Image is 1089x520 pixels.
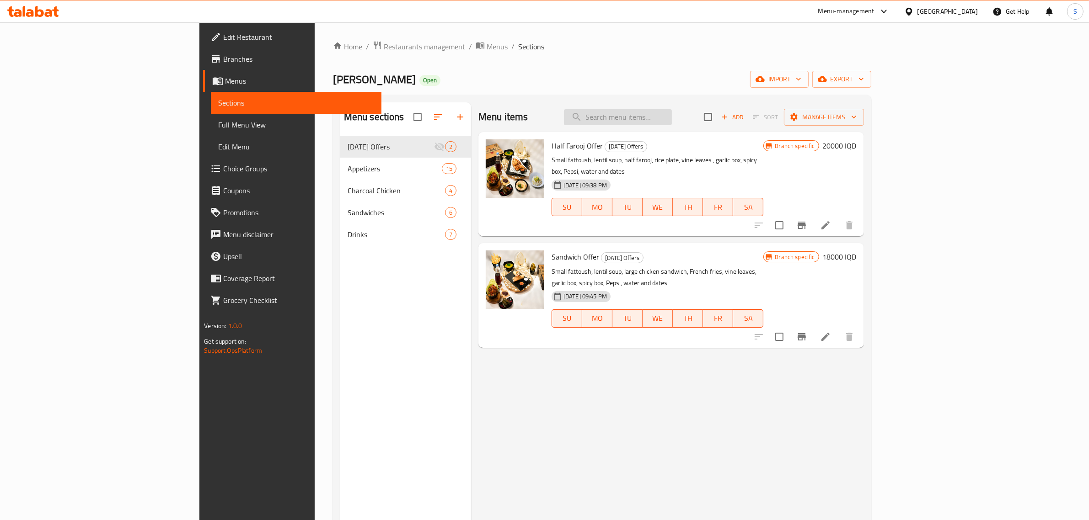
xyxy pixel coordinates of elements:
[771,253,818,261] span: Branch specific
[223,163,374,174] span: Choice Groups
[612,198,643,216] button: TU
[218,119,374,130] span: Full Menu View
[737,201,760,214] span: SA
[791,326,813,348] button: Branch-specific-item
[445,207,456,218] div: items
[838,214,860,236] button: delete
[820,331,831,342] a: Edit menu item
[223,295,374,306] span: Grocery Checklist
[707,201,730,214] span: FR
[469,41,472,52] li: /
[818,6,874,17] div: Menu-management
[348,185,445,196] span: Charcoal Chicken
[582,309,612,328] button: MO
[820,220,831,231] a: Edit menu item
[820,74,864,85] span: export
[445,229,456,240] div: items
[552,309,582,328] button: SU
[676,201,699,214] span: TH
[340,158,471,180] div: Appetizers15
[478,110,528,124] h2: Menu items
[203,158,381,180] a: Choice Groups
[747,110,784,124] span: Select section first
[373,41,465,53] a: Restaurants management
[340,132,471,249] nav: Menu sections
[203,289,381,311] a: Grocery Checklist
[616,312,639,325] span: TU
[348,229,445,240] span: Drinks
[348,207,445,218] span: Sandwiches
[733,309,763,328] button: SA
[733,198,763,216] button: SA
[203,70,381,92] a: Menus
[211,92,381,114] a: Sections
[486,139,544,198] img: Half Farooj Offer
[673,198,703,216] button: TH
[518,41,544,52] span: Sections
[223,185,374,196] span: Coupons
[560,181,611,190] span: [DATE] 09:38 PM
[552,198,582,216] button: SU
[384,41,465,52] span: Restaurants management
[203,223,381,245] a: Menu disclaimer
[486,250,544,309] img: Sandwich Offer
[445,208,456,217] span: 6
[601,252,644,263] div: Ramadan Offers
[204,335,246,347] span: Get support on:
[204,345,262,356] a: Support.OpsPlatform
[427,106,449,128] span: Sort sections
[223,32,374,42] span: Edit Restaurant
[511,41,515,52] li: /
[218,97,374,108] span: Sections
[445,230,456,239] span: 7
[442,163,456,174] div: items
[223,207,374,218] span: Promotions
[445,186,456,195] span: 4
[340,202,471,223] div: Sandwiches6
[211,114,381,136] a: Full Menu View
[552,139,603,153] span: Half Farooj Offer
[823,139,857,152] h6: 20000 IQD
[340,180,471,202] div: Charcoal Chicken4
[204,320,226,332] span: Version:
[419,75,440,86] div: Open
[750,71,809,88] button: import
[408,107,427,127] span: Select all sections
[703,198,733,216] button: FR
[673,309,703,328] button: TH
[770,327,789,346] span: Select to update
[487,41,508,52] span: Menus
[784,109,864,126] button: Manage items
[223,229,374,240] span: Menu disclaimer
[203,202,381,223] a: Promotions
[225,75,374,86] span: Menus
[582,198,612,216] button: MO
[223,273,374,284] span: Coverage Report
[646,312,669,325] span: WE
[917,6,978,16] div: [GEOGRAPHIC_DATA]
[556,312,579,325] span: SU
[605,141,647,152] div: Ramadan Offers
[838,326,860,348] button: delete
[1073,6,1077,16] span: S
[218,141,374,152] span: Edit Menu
[718,110,747,124] span: Add item
[223,53,374,64] span: Branches
[203,48,381,70] a: Branches
[586,312,609,325] span: MO
[676,312,699,325] span: TH
[757,74,801,85] span: import
[605,141,647,152] span: [DATE] Offers
[770,216,789,235] span: Select to update
[646,201,669,214] span: WE
[348,141,434,152] div: Ramadan Offers
[348,163,442,174] span: Appetizers
[707,312,730,325] span: FR
[737,312,760,325] span: SA
[340,223,471,245] div: Drinks7
[348,141,434,152] span: [DATE] Offers
[643,309,673,328] button: WE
